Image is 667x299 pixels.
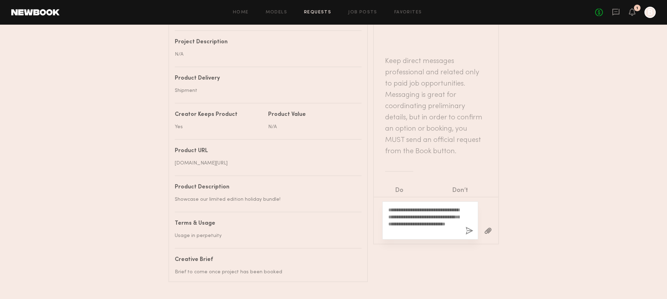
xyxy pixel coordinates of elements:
div: [DOMAIN_NAME][URL] [175,160,356,167]
div: Product URL [175,148,356,154]
div: 1 [636,6,638,10]
div: Yes [175,123,263,131]
a: Favorites [394,10,422,15]
div: Usage in perpetuity [175,232,356,239]
div: Product Description [175,185,356,190]
a: B [644,7,656,18]
div: Don’t [452,186,491,195]
a: Home [233,10,249,15]
div: Terms & Usage [175,221,356,226]
a: Models [266,10,287,15]
a: Job Posts [348,10,377,15]
a: Requests [304,10,331,15]
div: Showcase our limited edition holiday bundle! [175,196,356,203]
div: N/A [268,123,356,131]
div: Product Delivery [175,76,356,81]
div: Brief to come once project has been booked [175,268,356,276]
div: Creator Keeps Product [175,112,263,118]
div: Project Description [175,39,356,45]
header: Keep direct messages professional and related only to paid job opportunities. Messaging is great ... [385,56,487,157]
div: Creative Brief [175,257,356,263]
div: Do [395,186,422,195]
div: Product Value [268,112,356,118]
div: N/A [175,51,356,58]
div: Shipment [175,87,356,94]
